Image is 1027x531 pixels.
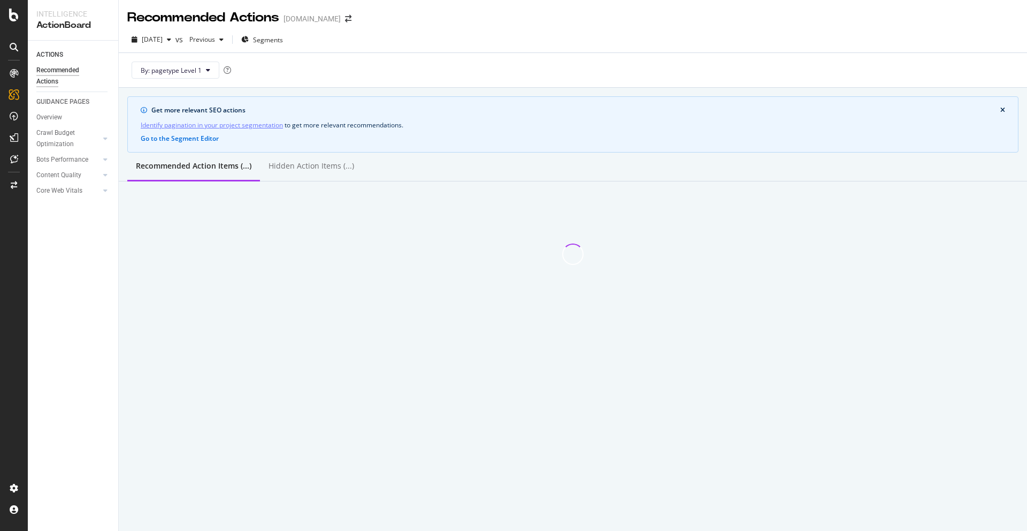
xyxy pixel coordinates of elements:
div: to get more relevant recommendations . [141,119,1005,131]
span: Previous [185,35,215,44]
div: Core Web Vitals [36,185,82,196]
button: Previous [185,31,228,48]
a: Content Quality [36,170,100,181]
button: By: pagetype Level 1 [132,62,219,79]
div: Overview [36,112,62,123]
div: Hidden Action Items (...) [269,161,354,171]
div: ActionBoard [36,19,110,32]
div: [DOMAIN_NAME] [283,13,341,24]
a: ACTIONS [36,49,111,60]
div: Intelligence [36,9,110,19]
div: Crawl Budget Optimization [36,127,93,150]
a: Recommended Actions [36,65,111,87]
div: Content Quality [36,170,81,181]
button: close banner [998,104,1008,116]
button: [DATE] [127,31,175,48]
div: ACTIONS [36,49,63,60]
div: GUIDANCE PAGES [36,96,89,108]
span: Segments [253,35,283,44]
button: Go to the Segment Editor [141,135,219,142]
div: Get more relevant SEO actions [151,105,1000,115]
div: info banner [127,96,1018,153]
div: Bots Performance [36,154,88,165]
a: Overview [36,112,111,123]
a: Core Web Vitals [36,185,100,196]
a: Bots Performance [36,154,100,165]
span: By: pagetype Level 1 [141,66,202,75]
span: 2025 Sep. 8th [142,35,163,44]
div: Recommended Actions [36,65,101,87]
span: vs [175,34,185,45]
button: Segments [237,31,287,48]
div: Recommended Actions [127,9,279,27]
div: Recommended Action Items (...) [136,161,251,171]
a: Crawl Budget Optimization [36,127,100,150]
a: Identify pagination in your project segmentation [141,119,283,131]
div: arrow-right-arrow-left [345,15,351,22]
a: GUIDANCE PAGES [36,96,111,108]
